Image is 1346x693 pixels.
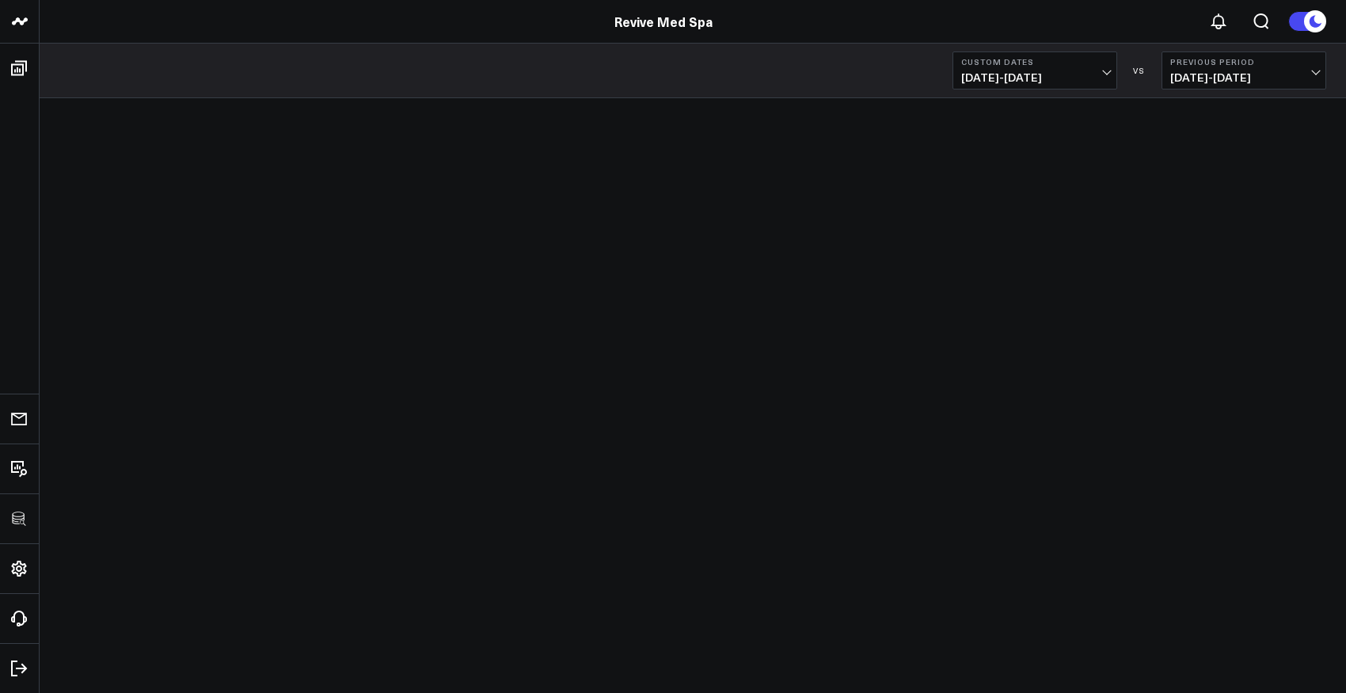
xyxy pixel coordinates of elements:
span: [DATE] - [DATE] [961,71,1108,84]
button: Custom Dates[DATE]-[DATE] [952,51,1117,89]
button: Previous Period[DATE]-[DATE] [1162,51,1326,89]
b: Custom Dates [961,57,1108,67]
b: Previous Period [1170,57,1317,67]
span: [DATE] - [DATE] [1170,71,1317,84]
div: VS [1125,66,1154,75]
a: Revive Med Spa [614,13,713,30]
